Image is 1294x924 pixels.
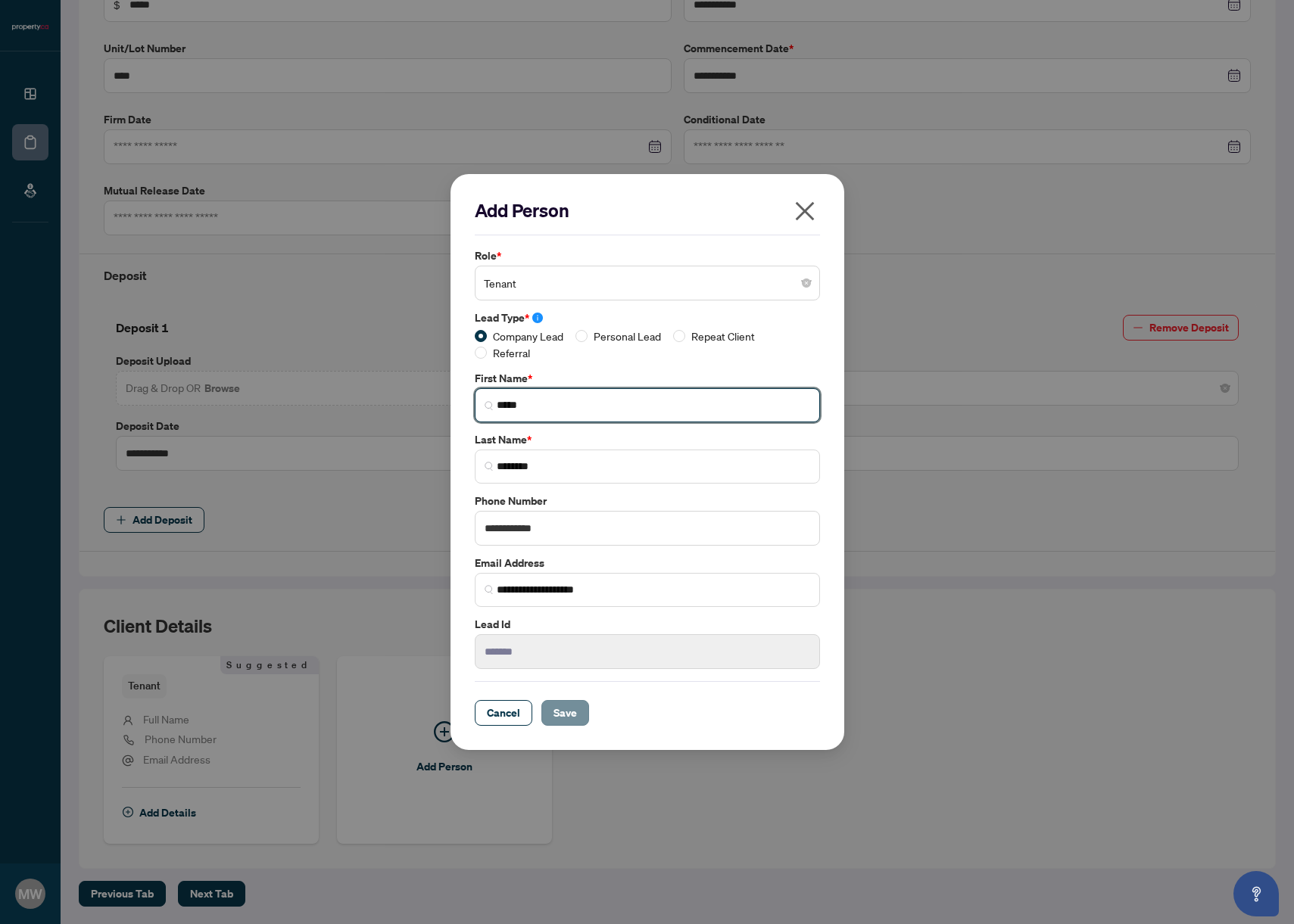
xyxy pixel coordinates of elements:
[475,370,820,387] label: First Name
[588,328,667,344] span: Personal Lead
[485,401,494,410] img: search_icon
[541,700,589,726] button: Save
[475,247,820,264] label: Role
[475,700,532,726] button: Cancel
[793,199,817,223] span: close
[475,431,820,448] label: Last Name
[475,310,820,326] label: Lead Type
[484,269,811,297] span: Tenant
[475,493,820,509] label: Phone Number
[475,616,820,633] label: Lead Id
[485,585,494,594] img: search_icon
[553,701,577,725] span: Save
[685,328,761,344] span: Repeat Client
[487,328,569,344] span: Company Lead
[1233,871,1279,916] button: Open asap
[487,344,536,361] span: Referral
[485,462,494,471] img: search_icon
[802,278,811,288] span: close-circle
[475,198,820,222] h2: Add Person
[487,701,520,725] span: Cancel
[475,555,820,571] label: Email Address
[532,313,543,323] span: info-circle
